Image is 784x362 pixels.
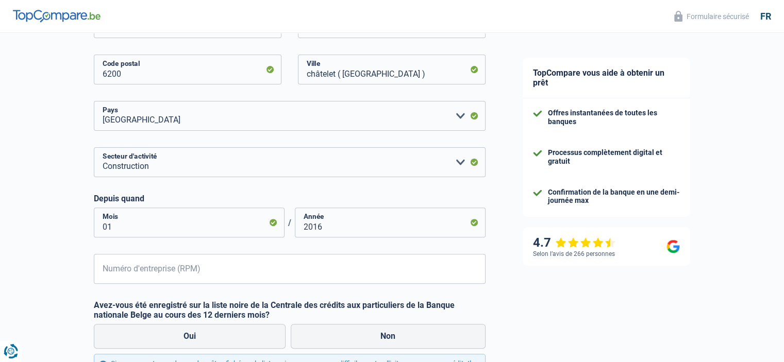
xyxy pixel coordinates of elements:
label: Avez-vous été enregistré sur la liste noire de la Centrale des crédits aux particuliers de la Ban... [94,300,486,320]
button: Formulaire sécurisé [668,8,755,25]
div: TopCompare vous aide à obtenir un prêt [523,58,690,98]
div: Processus complètement digital et gratuit [548,148,680,166]
span: / [285,218,295,228]
div: Confirmation de la banque en une demi-journée max [548,188,680,205]
div: Offres instantanées de toutes les banques [548,109,680,126]
img: TopCompare Logo [13,10,101,22]
input: AAAA [295,208,486,237]
label: Non [291,324,486,349]
div: 4.7 [533,235,616,250]
input: MM [94,208,285,237]
label: Depuis quand [94,194,486,203]
label: Oui [94,324,286,349]
div: fr [760,11,771,22]
div: Selon l’avis de 266 personnes [533,250,615,257]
